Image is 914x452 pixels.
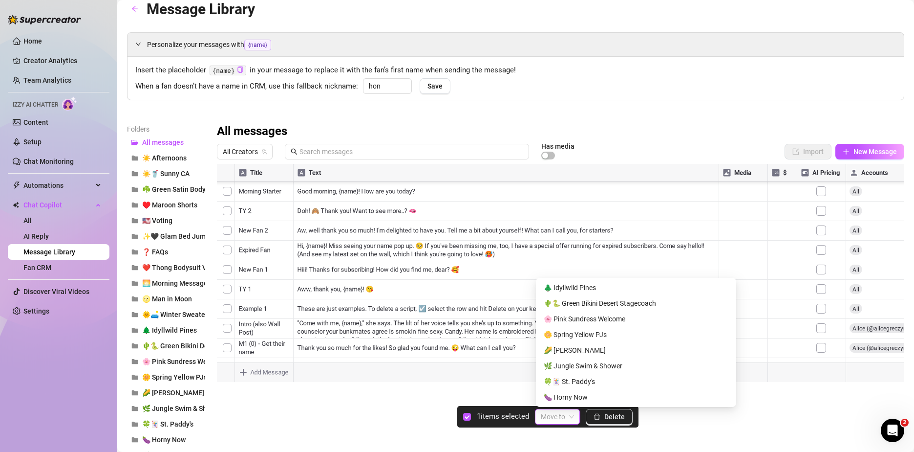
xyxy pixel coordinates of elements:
[142,138,184,146] span: All messages
[127,228,205,244] button: ✨🖤 Glam Bed Jump
[23,288,89,295] a: Discover Viral Videos
[131,421,138,428] span: folder
[237,67,243,73] span: copy
[881,419,904,442] iframe: Intercom live chat
[13,100,58,110] span: Izzy AI Chatter
[23,178,93,193] span: Automations
[127,432,205,448] button: 🍆 Horny Now
[127,197,205,213] button: ♥️ Maroon Shorts
[127,150,205,166] button: ☀️ Afternoons
[131,389,138,396] span: folder
[544,392,728,403] div: 🍆 Horny Now
[544,282,728,293] div: 🌲 Idyllwild Pines
[142,154,187,162] span: ☀️ Afternoons
[13,202,19,208] img: Chat Copilot
[23,53,102,68] a: Creator Analytics
[127,181,205,197] button: ☘️ Green Satin Bodysuit Nudes
[261,149,267,155] span: team
[538,327,734,342] div: 🌼 Spring Yellow PJs
[23,307,49,315] a: Settings
[127,322,205,338] button: 🌲 Idyllwild Pines
[127,275,205,291] button: 🌅 Morning Messages
[23,76,71,84] a: Team Analytics
[147,39,896,50] span: Personalize your messages with
[131,5,138,12] span: arrow-left
[420,78,450,94] button: Save
[23,37,42,45] a: Home
[131,311,138,318] span: folder
[127,166,205,181] button: ☀️🥤 Sunny CA
[131,374,138,381] span: folder
[142,217,172,225] span: 🇺🇸 Voting
[127,385,205,401] button: 🌽 [PERSON_NAME]
[785,144,831,159] button: Import
[477,411,529,423] article: 1 items selected
[142,405,222,412] span: 🌿 Jungle Swim & Shower
[131,170,138,177] span: folder
[23,217,32,225] a: All
[217,124,287,139] h3: All messages
[538,342,734,358] div: 🌽 Corn Shuck
[544,298,728,309] div: 🌵🐍 Green Bikini Desert Stagecoach
[131,155,138,161] span: folder
[128,33,904,56] div: Personalize your messages with{name}
[142,295,192,303] span: 🌝 Man in Moon
[538,311,734,327] div: 🌸 Pink Sundress Welcome
[142,436,186,444] span: 🍆 Horny Now
[427,82,443,90] span: Save
[604,413,625,421] span: Delete
[127,401,205,416] button: 🌿 Jungle Swim & Shower
[835,144,904,159] button: New Message
[131,327,138,334] span: folder
[127,416,205,432] button: 🍀🃏 St. Paddy's
[131,405,138,412] span: folder
[131,280,138,287] span: folder
[127,124,205,135] article: Folders
[62,96,77,111] img: AI Chatter
[23,232,49,240] a: AI Reply
[131,186,138,193] span: folder
[538,280,734,295] div: 🌲 Idyllwild Pines
[131,436,138,443] span: folder
[299,146,523,157] input: Search messages
[544,329,728,340] div: 🌼 Spring Yellow PJs
[135,81,358,92] span: When a fan doesn’t have a name in CRM, use this fallback nickname:
[142,311,235,318] span: 🌞🛋️ Winter Sweater Sunbask
[544,376,728,387] div: 🍀🃏 St. Paddy's
[142,170,190,178] span: ☀️🥤 Sunny CA
[142,420,193,428] span: 🍀🃏 St. Paddy's
[538,358,734,374] div: 🌿 Jungle Swim & Shower
[131,217,138,224] span: folder
[127,213,205,228] button: 🇺🇸 Voting
[223,144,267,159] span: All Creators
[538,374,734,389] div: 🍀🃏 St. Paddy's
[131,295,138,302] span: folder
[210,66,246,76] code: {name}
[244,40,271,50] span: {name}
[131,264,138,271] span: folder
[142,358,226,365] span: 🌸 Pink Sundress Welcome
[8,15,81,24] img: logo-BBDzfeDw.svg
[131,249,138,255] span: folder
[131,139,138,146] span: folder-open
[541,143,574,149] article: Has media
[127,260,205,275] button: ❤️ Thong Bodysuit Vid
[142,279,211,287] span: 🌅 Morning Messages
[127,291,205,307] button: 🌝 Man in Moon
[127,338,205,354] button: 🌵🐍 Green Bikini Desert Stagecoach
[127,307,205,322] button: 🌞🛋️ Winter Sweater Sunbask
[23,264,51,271] a: Fan CRM
[538,389,734,405] div: 🍆 Horny Now
[127,135,205,150] button: All messages
[142,264,213,271] span: ❤️ Thong Bodysuit Vid
[23,138,42,146] a: Setup
[142,373,207,381] span: 🌼 Spring Yellow PJs
[538,295,734,311] div: 🌵🐍 Green Bikini Desert Stagecoach
[843,148,850,155] span: plus
[142,201,197,209] span: ♥️ Maroon Shorts
[594,413,600,420] span: delete
[13,181,21,189] span: thunderbolt
[23,158,74,165] a: Chat Monitoring
[135,65,896,76] span: Insert the placeholder in your message to replace it with the fan’s first name when sending the m...
[131,358,138,365] span: folder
